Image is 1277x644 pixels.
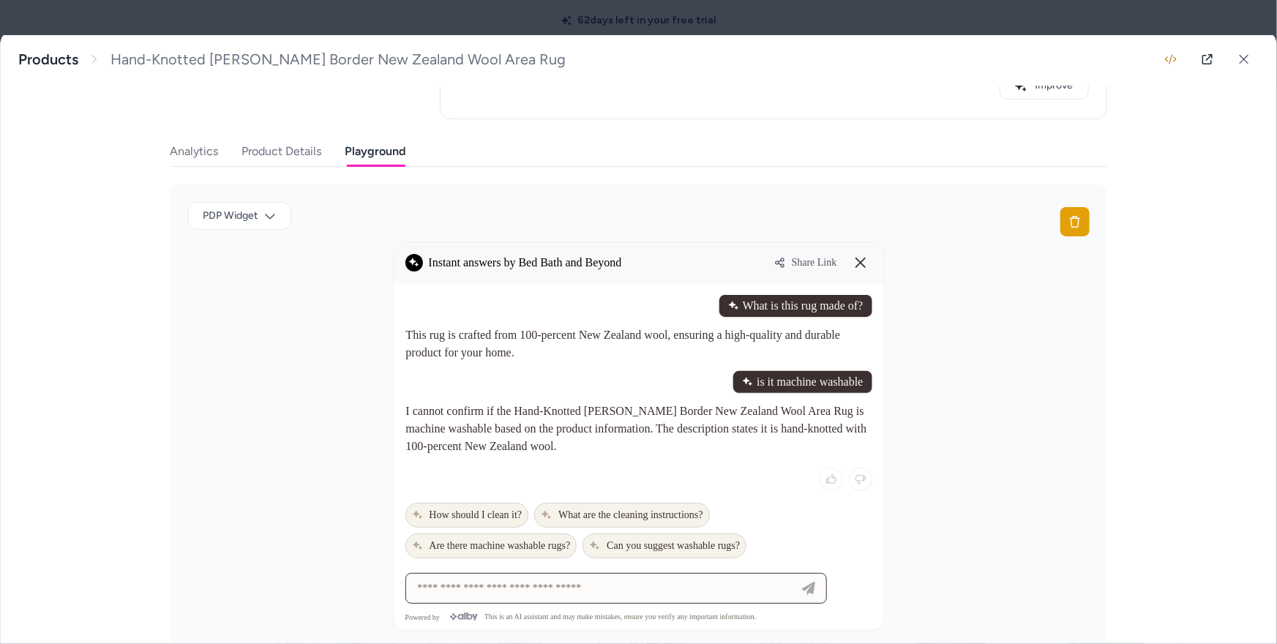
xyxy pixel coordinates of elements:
[1000,72,1089,100] button: Improve
[18,50,566,69] nav: breadcrumb
[188,202,291,230] button: PDP Widget
[203,209,258,223] span: PDP Widget
[18,50,78,69] a: Products
[345,137,406,166] button: Playground
[171,137,219,166] button: Analytics
[111,50,566,69] span: Hand-Knotted [PERSON_NAME] Border New Zealand Wool Area Rug
[242,137,322,166] button: Product Details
